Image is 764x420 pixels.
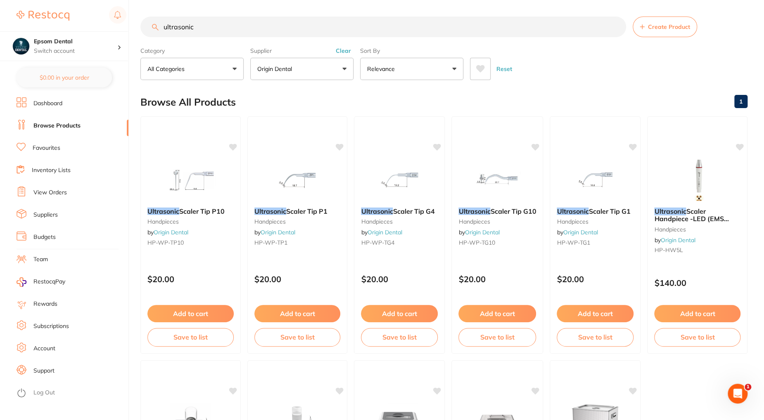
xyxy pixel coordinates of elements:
b: Ultrasonic Scaler Tip G10 [458,208,536,215]
img: Epsom Dental [13,38,29,54]
button: Reset [494,58,515,80]
p: $20.00 [361,274,438,284]
a: RestocqPay [17,277,65,287]
em: Ultrasonic [458,207,490,215]
a: Origin Dental [367,229,402,236]
span: HP-WP-TG1 [557,239,590,246]
span: Create Product [648,24,690,30]
b: Ultrasonic Scaler Tip G1 [557,208,634,215]
button: Save to list [654,328,740,346]
a: Origin Dental [563,229,598,236]
img: RestocqPay [17,277,26,287]
iframe: Intercom live chat [728,384,747,403]
a: Origin Dental [465,229,499,236]
a: Support [33,367,55,375]
span: HP-HW5L [654,246,683,254]
a: Budgets [33,233,56,241]
button: Clear [333,47,354,54]
b: Ultrasonic Scaler Handpiece -LED (EMS TYPE – 4 Holes) [654,208,740,223]
span: by [654,236,695,244]
button: Add to cart [458,305,536,322]
small: handpieces [361,218,438,225]
p: Origin Dental [257,65,295,73]
span: HP-WP-TG4 [361,239,394,246]
a: Log Out [33,389,55,397]
button: Add to cart [557,305,634,322]
span: by [254,229,295,236]
a: Rewards [33,300,57,308]
img: Ultrasonic Scaler Tip G1 [568,160,622,201]
h4: Epsom Dental [34,38,117,46]
a: Origin Dental [261,229,295,236]
img: Ultrasonic Scaler Tip P10 [164,160,217,201]
a: Origin Dental [660,236,695,244]
p: $140.00 [654,278,740,288]
span: Scaler Tip P10 [179,207,225,215]
img: Ultrasonic Scaler Handpiece -LED (EMS TYPE – 4 Holes) [671,160,724,201]
span: Scaler Tip G4 [393,207,434,215]
p: Switch account [34,47,117,55]
span: Scaler Tip G1 [588,207,630,215]
p: $20.00 [254,274,341,284]
a: Dashboard [33,99,62,108]
span: by [147,229,188,236]
a: Restocq Logo [17,6,69,25]
label: Sort By [360,47,463,54]
a: Browse Products [33,122,81,130]
img: Ultrasonic Scaler Tip G10 [470,160,524,201]
span: Scaler Tip G10 [490,207,536,215]
p: Relevance [367,65,398,73]
button: Add to cart [654,305,740,322]
span: HP-WP-TG10 [458,239,495,246]
small: handpieces [458,218,536,225]
button: All Categories [140,58,244,80]
small: handpieces [147,218,234,225]
span: HP-WP-TP1 [254,239,287,246]
small: handpieces [557,218,634,225]
span: HP-WP-TP10 [147,239,184,246]
button: Add to cart [254,305,341,322]
b: Ultrasonic Scaler Tip G4 [361,208,438,215]
a: Suppliers [33,211,58,219]
span: Scaler Tip P1 [286,207,327,215]
p: All Categories [147,65,188,73]
span: by [557,229,598,236]
a: Inventory Lists [32,166,71,175]
p: $20.00 [458,274,536,284]
a: Favourites [33,144,60,152]
button: Add to cart [361,305,438,322]
button: Origin Dental [250,58,354,80]
p: $20.00 [557,274,634,284]
img: Ultrasonic Scaler Tip P1 [270,160,324,201]
b: Ultrasonic Scaler Tip P1 [254,208,341,215]
label: Category [140,47,244,54]
button: Save to list [254,328,341,346]
button: Add to cart [147,305,234,322]
p: $20.00 [147,274,234,284]
button: Save to list [361,328,438,346]
button: Log Out [17,387,126,400]
a: Team [33,255,48,264]
button: Create Product [633,17,697,37]
span: Scaler Handpiece -LED (EMS TYPE – 4 Holes) [654,207,728,231]
a: Subscriptions [33,322,69,330]
em: Ultrasonic [557,207,588,215]
em: Ultrasonic [654,207,686,215]
button: $0.00 in your order [17,68,112,87]
a: 1 [734,93,747,110]
small: handpieces [654,226,740,233]
h2: Browse All Products [140,97,236,108]
button: Save to list [147,328,234,346]
em: Ultrasonic [361,207,393,215]
span: by [361,229,402,236]
b: Ultrasonic Scaler Tip P10 [147,208,234,215]
small: handpieces [254,218,341,225]
a: Origin Dental [154,229,188,236]
button: Relevance [360,58,463,80]
a: View Orders [33,189,67,197]
span: RestocqPay [33,278,65,286]
label: Supplier [250,47,354,54]
em: Ultrasonic [254,207,286,215]
button: Save to list [458,328,536,346]
span: by [458,229,499,236]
